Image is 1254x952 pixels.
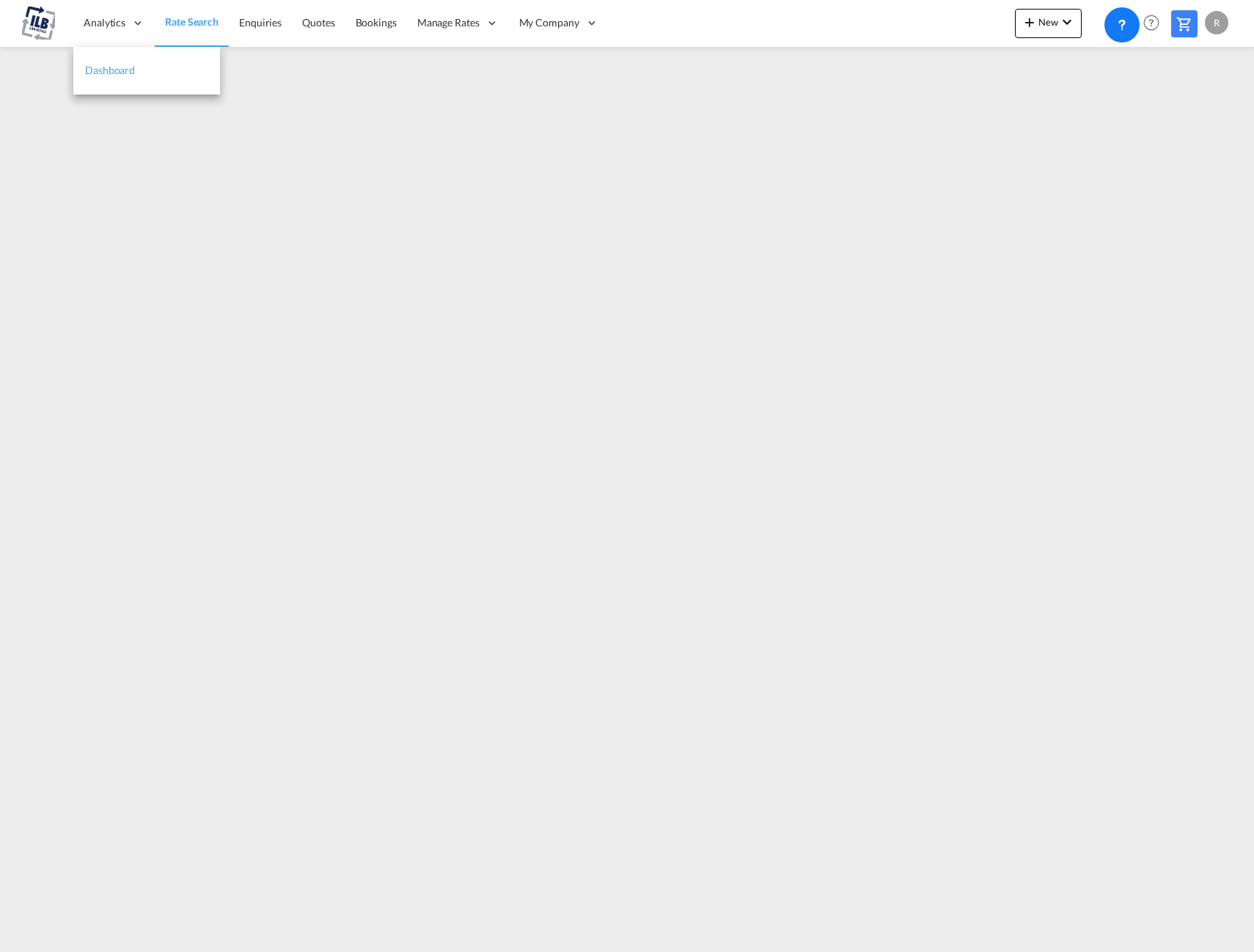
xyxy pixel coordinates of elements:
span: Help [1139,10,1164,35]
span: Analytics [84,15,125,30]
div: Help [1139,10,1171,37]
a: Dashboard [73,47,220,95]
div: R [1205,11,1228,34]
span: Manage Rates [417,15,480,30]
span: Rate Search [165,15,219,28]
button: icon-plus 400-fgNewicon-chevron-down [1015,9,1082,38]
span: Dashboard [85,64,135,76]
span: Enquiries [239,16,282,29]
md-icon: icon-plus 400-fg [1021,13,1038,31]
span: Quotes [302,16,334,29]
md-icon: icon-chevron-down [1058,13,1076,31]
span: Bookings [356,16,397,29]
span: My Company [519,15,579,30]
img: 625ebc90a5f611efb2de8361e036ac32.png [22,7,55,40]
span: New [1021,16,1076,28]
